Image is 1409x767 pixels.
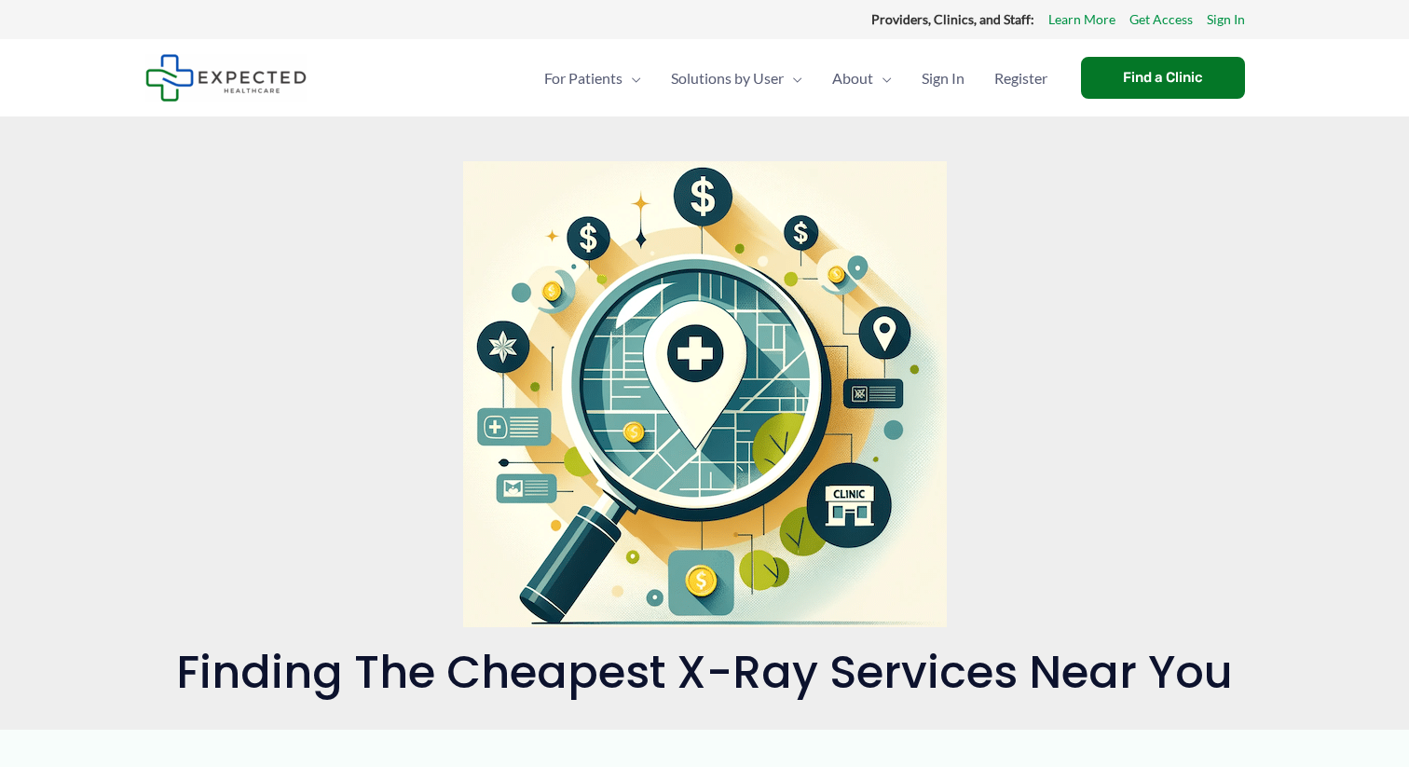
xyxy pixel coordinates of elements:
strong: Providers, Clinics, and Staff: [871,11,1034,27]
nav: Primary Site Navigation [529,46,1062,111]
span: For Patients [544,46,622,111]
a: Solutions by UserMenu Toggle [656,46,817,111]
img: A magnifying glass over a stylized map marked with cost-effective icons, all set against a light ... [463,161,947,627]
a: For PatientsMenu Toggle [529,46,656,111]
span: Sign In [922,46,964,111]
a: Learn More [1048,7,1115,32]
a: Get Access [1129,7,1193,32]
span: Solutions by User [671,46,784,111]
span: Register [994,46,1047,111]
a: Sign In [1207,7,1245,32]
a: Sign In [907,46,979,111]
a: Register [979,46,1062,111]
img: Expected Healthcare Logo - side, dark font, small [145,54,307,102]
h1: Finding the Cheapest X-Ray Services Near You [145,646,1264,700]
span: Menu Toggle [622,46,641,111]
span: Menu Toggle [784,46,802,111]
span: About [832,46,873,111]
span: Menu Toggle [873,46,892,111]
a: AboutMenu Toggle [817,46,907,111]
a: Find a Clinic [1081,57,1245,99]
